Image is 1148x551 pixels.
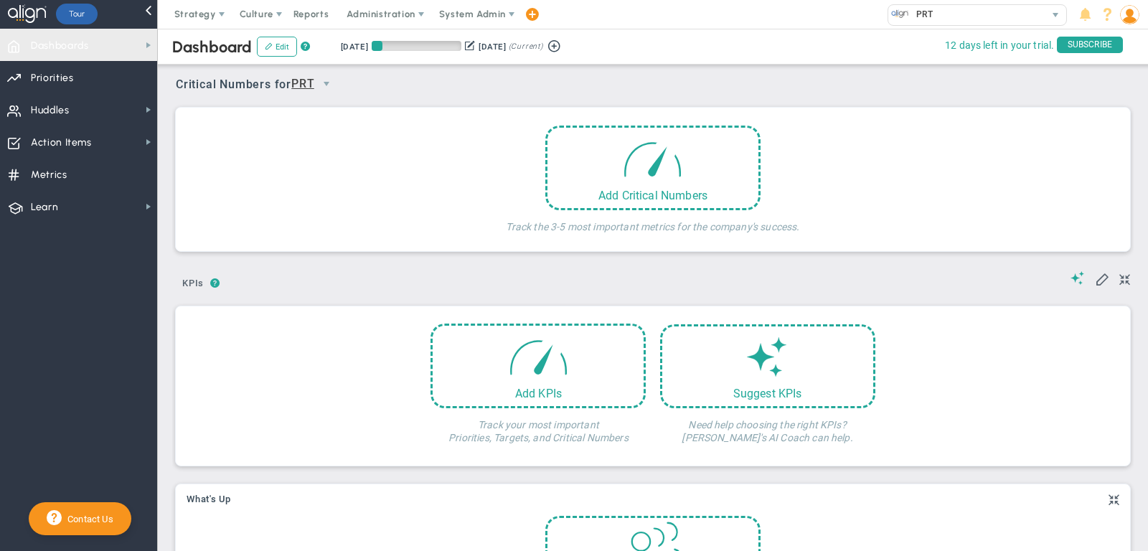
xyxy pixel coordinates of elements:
img: 33644.Company.photo [891,5,909,23]
div: Add Critical Numbers [547,189,758,202]
span: Edit My KPIs [1095,271,1109,286]
span: PRT [291,75,314,93]
span: Priorities [31,63,74,93]
div: Add KPIs [433,387,644,400]
span: select [1045,5,1066,25]
span: Suggestions (AI Feature) [1071,271,1085,285]
span: Contact Us [62,514,113,524]
span: Huddles [31,95,70,126]
span: 12 days left in your trial. [945,37,1054,55]
span: What's Up [187,494,231,504]
button: What's Up [187,494,231,506]
button: KPIs [176,272,210,297]
h4: Need help choosing the right KPIs? [PERSON_NAME]'s AI Coach can help. [660,408,875,444]
span: Metrics [31,160,67,190]
span: Learn [31,192,58,222]
span: Action Items [31,128,92,158]
span: (Current) [509,40,543,53]
span: KPIs [176,272,210,295]
h4: Track the 3-5 most important metrics for the company's success. [506,210,799,233]
span: PRT [909,5,933,24]
span: Dashboards [31,31,89,61]
span: Strategy [174,9,216,19]
div: [DATE] [479,40,506,53]
span: Critical Numbers for [176,72,342,98]
span: Administration [347,9,415,19]
div: Period Progress: 12% Day 11 of 90 with 79 remaining. [372,41,461,51]
h4: Track your most important Priorities, Targets, and Critical Numbers [430,408,646,444]
span: SUBSCRIBE [1057,37,1123,53]
img: 193898.Person.photo [1120,5,1139,24]
div: [DATE] [341,40,368,53]
span: Dashboard [172,37,252,57]
div: Suggest KPIs [662,387,873,400]
span: Culture [240,9,273,19]
span: System Admin [439,9,506,19]
button: Edit [257,37,297,57]
span: select [314,72,339,96]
